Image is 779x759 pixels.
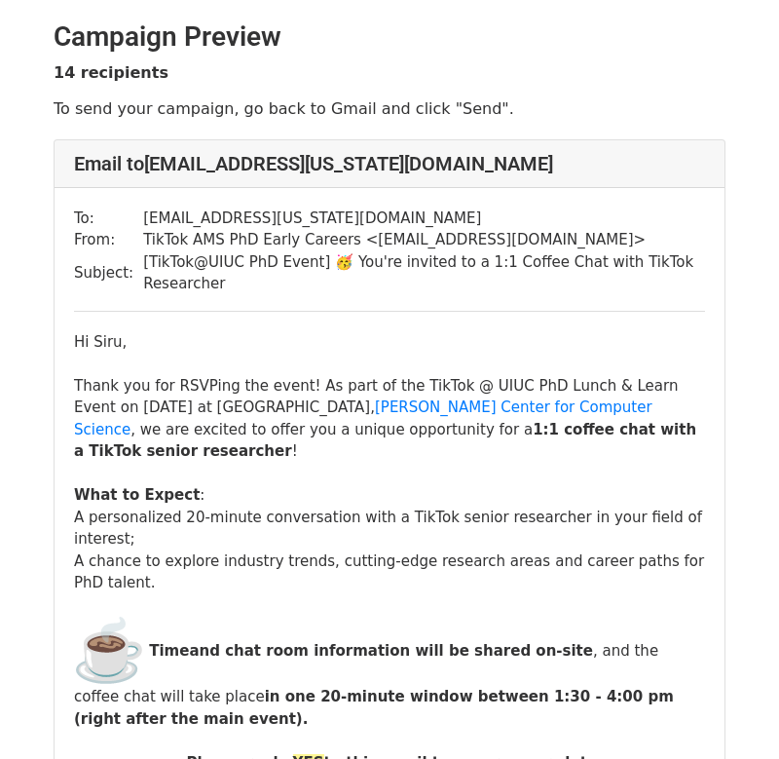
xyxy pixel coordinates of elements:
div: : [74,484,705,507]
div: Thank you for RSVPing the event! As part of the TikTok @ UIUC PhD Lunch & Learn Event on [DATE] a... [74,375,705,463]
div: A personalized 20-minute conversation with a TikTok senior researcher in your field of interest; [74,507,705,550]
div: A chance to explore industry trends, cutting-edge research areas and career paths for PhD talent. [74,550,705,594]
td: To: [74,208,143,230]
div: , and the coffee chat will take place [74,616,705,730]
strong: in one 20-minute window between 1:30 - 4:00 pm (right after the main event). [74,688,674,728]
strong: Time [149,642,189,660]
p: To send your campaign, go back to Gmail and click "Send". [54,98,725,119]
td: [TikTok@UIUC PhD Event] 🥳 You're invited to a 1:1 Coffee Chat with TikTok Researcher [143,251,705,295]
h4: Email to [EMAIL_ADDRESS][US_STATE][DOMAIN_NAME] [74,152,705,175]
img: ☕️ [74,616,144,686]
a: [PERSON_NAME] Center for Computer Science [74,398,652,438]
div: Hi Siru, [74,331,705,354]
td: From: [74,229,143,251]
td: [EMAIL_ADDRESS][US_STATE][DOMAIN_NAME] [143,208,705,230]
strong: What to Expect [74,486,200,504]
strong: and chat room information will be shared on-site [189,642,593,660]
h2: Campaign Preview [54,20,725,54]
td: TikTok AMS PhD Early Careers < [EMAIL_ADDRESS][DOMAIN_NAME] > [143,229,705,251]
strong: 14 recipients [54,63,168,82]
td: Subject: [74,251,143,295]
